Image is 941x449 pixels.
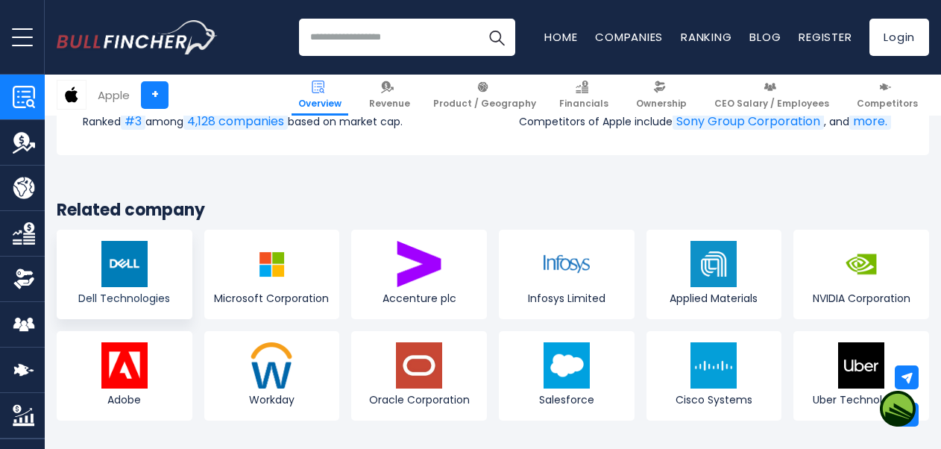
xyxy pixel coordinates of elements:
[793,331,929,421] a: Uber Technologies
[553,75,615,116] a: Financials
[595,29,663,45] a: Companies
[351,331,487,421] a: Oracle Corporation
[559,98,608,110] span: Financials
[499,331,635,421] a: Salesforce
[869,19,929,56] a: Login
[799,29,852,45] a: Register
[681,29,731,45] a: Ranking
[57,81,86,109] img: AAPL logo
[519,113,903,131] p: Competitors of Apple include , and
[503,292,631,305] span: Infosys Limited
[544,241,590,287] img: INFY logo
[396,241,442,287] img: ACN logo
[183,113,288,130] a: 4,128 companies
[396,342,442,389] img: ORCL logo
[708,75,836,116] a: CEO Salary / Employees
[101,241,148,287] img: DELL logo
[57,20,218,54] img: Bullfincher logo
[838,342,884,389] img: UBER logo
[857,98,918,110] span: Competitors
[646,230,782,319] a: Applied Materials
[650,393,778,406] span: Cisco Systems
[362,75,417,116] a: Revenue
[636,98,687,110] span: Ownership
[838,241,884,287] img: NVDA logo
[60,292,189,305] span: Dell Technologies
[646,331,782,421] a: Cisco Systems
[849,113,891,130] a: more.
[749,29,781,45] a: Blog
[714,98,829,110] span: CEO Salary / Employees
[629,75,693,116] a: Ownership
[544,342,590,389] img: CRM logo
[208,292,336,305] span: Microsoft Corporation
[248,241,295,287] img: MSFT logo
[57,230,192,319] a: Dell Technologies
[650,292,778,305] span: Applied Materials
[121,113,145,130] a: #3
[57,331,192,421] a: Adobe
[499,230,635,319] a: Infosys Limited
[298,98,342,110] span: Overview
[208,393,336,406] span: Workday
[13,268,35,290] img: Ownership
[57,20,217,54] a: Go to homepage
[427,75,543,116] a: Product / Geography
[433,98,536,110] span: Product / Geography
[101,342,148,389] img: ADBE logo
[57,200,929,222] h3: Related company
[544,29,577,45] a: Home
[98,87,130,104] div: Apple
[478,19,515,56] button: Search
[204,230,340,319] a: Microsoft Corporation
[292,75,348,116] a: Overview
[355,393,483,406] span: Oracle Corporation
[793,230,929,319] a: NVIDIA Corporation
[60,393,189,406] span: Adobe
[351,230,487,319] a: Accenture plc
[690,241,737,287] img: AMAT logo
[83,113,467,131] p: Ranked among based on market cap.
[204,331,340,421] a: Workday
[690,342,737,389] img: CSCO logo
[503,393,631,406] span: Salesforce
[369,98,410,110] span: Revenue
[248,342,295,389] img: WDAY logo
[355,292,483,305] span: Accenture plc
[141,81,169,109] a: +
[797,393,925,406] span: Uber Technologies
[850,75,925,116] a: Competitors
[673,113,824,130] a: Sony Group Corporation
[797,292,925,305] span: NVIDIA Corporation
